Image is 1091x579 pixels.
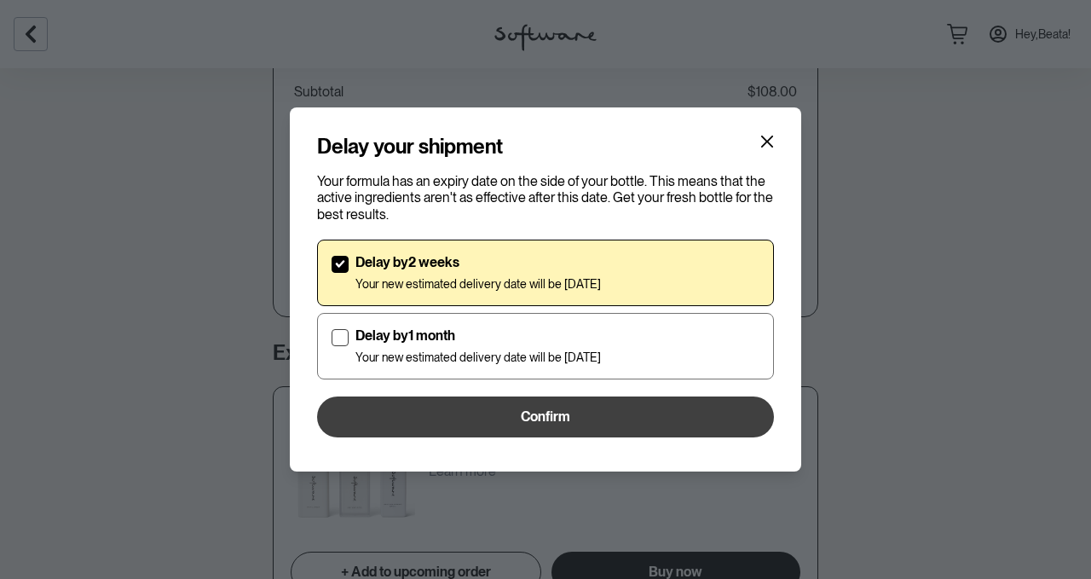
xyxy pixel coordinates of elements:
[521,408,570,425] span: Confirm
[355,277,601,292] p: Your new estimated delivery date will be [DATE]
[355,327,601,344] p: Delay by 1 month
[355,254,601,270] p: Delay by 2 weeks
[317,173,774,223] p: Your formula has an expiry date on the side of your bottle. This means that the active ingredient...
[753,128,781,155] button: Close
[317,135,503,159] h4: Delay your shipment
[355,350,601,365] p: Your new estimated delivery date will be [DATE]
[317,397,774,437] button: Confirm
